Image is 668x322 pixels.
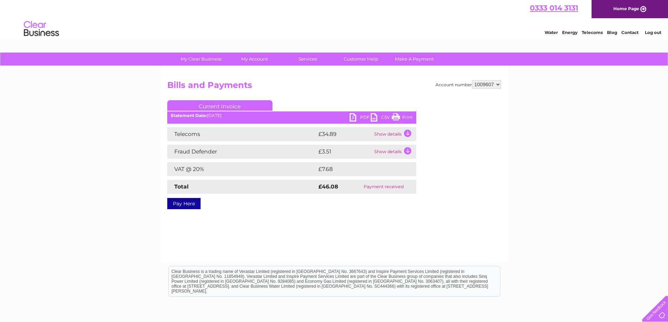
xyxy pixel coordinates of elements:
[372,127,416,141] td: Show details
[332,53,390,66] a: Customer Help
[317,162,400,176] td: £7.68
[167,80,501,94] h2: Bills and Payments
[318,183,338,190] strong: £46.08
[562,30,578,35] a: Energy
[372,145,416,159] td: Show details
[169,4,500,34] div: Clear Business is a trading name of Verastar Limited (registered in [GEOGRAPHIC_DATA] No. 3667643...
[225,53,283,66] a: My Account
[167,127,317,141] td: Telecoms
[174,183,189,190] strong: Total
[392,113,413,123] a: Print
[167,145,317,159] td: Fraud Defender
[23,18,59,40] img: logo.png
[530,4,584,12] a: 0333 014 3131
[385,53,443,66] a: Make A Payment
[350,113,371,123] a: PDF
[436,80,501,89] div: Account number
[279,53,337,66] a: Services
[172,53,230,66] a: My Clear Business
[371,113,392,123] a: CSV
[317,127,372,141] td: £34.89
[167,198,201,209] a: Pay Here
[545,30,558,35] a: Water
[167,100,272,111] a: Current Invoice
[167,113,416,118] div: [DATE]
[621,30,639,35] a: Contact
[645,30,661,35] a: Log out
[351,180,416,194] td: Payment received
[171,113,207,118] b: Statement Date:
[607,30,617,35] a: Blog
[317,145,372,159] td: £3.51
[167,162,317,176] td: VAT @ 20%
[582,30,603,35] a: Telecoms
